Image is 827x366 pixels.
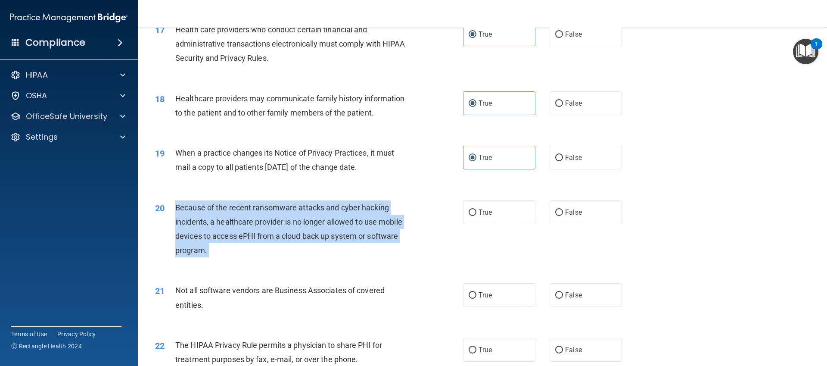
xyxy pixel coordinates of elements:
[175,148,394,172] span: When a practice changes its Notice of Privacy Practices, it must mail a copy to all patients [DAT...
[175,203,402,255] span: Because of the recent ransomware attacks and cyber hacking incidents, a healthcare provider is no...
[793,39,818,64] button: Open Resource Center, 1 new notification
[479,99,492,107] span: True
[555,210,563,216] input: False
[155,286,165,296] span: 21
[479,346,492,354] span: True
[155,25,165,35] span: 17
[469,155,476,161] input: True
[57,330,96,338] a: Privacy Policy
[10,91,125,101] a: OSHA
[555,292,563,299] input: False
[479,208,492,216] span: True
[469,347,476,353] input: True
[10,9,127,26] img: PMB logo
[175,25,405,63] span: Health care providers who conduct certain financial and administrative transactions electronicall...
[175,341,382,364] span: The HIPAA Privacy Rule permits a physician to share PHI for treatment purposes by fax, e-mail, or...
[479,291,492,299] span: True
[469,31,476,38] input: True
[565,30,582,38] span: False
[26,132,58,142] p: Settings
[11,330,47,338] a: Terms of Use
[565,153,582,162] span: False
[155,148,165,159] span: 19
[469,100,476,107] input: True
[26,70,48,80] p: HIPAA
[469,210,476,216] input: True
[555,155,563,161] input: False
[565,346,582,354] span: False
[175,286,385,309] span: Not all software vendors are Business Associates of covered entities.
[26,111,107,122] p: OfficeSafe University
[26,91,47,101] p: OSHA
[10,132,125,142] a: Settings
[25,37,85,49] h4: Compliance
[565,208,582,216] span: False
[469,292,476,299] input: True
[11,342,82,350] span: Ⓒ Rectangle Health 2024
[155,203,165,213] span: 20
[479,30,492,38] span: True
[565,291,582,299] span: False
[565,99,582,107] span: False
[175,94,404,117] span: Healthcare providers may communicate family history information to the patient and to other famil...
[155,341,165,351] span: 22
[555,31,563,38] input: False
[555,100,563,107] input: False
[555,347,563,353] input: False
[155,94,165,104] span: 18
[815,44,818,55] div: 1
[479,153,492,162] span: True
[10,70,125,80] a: HIPAA
[10,111,125,122] a: OfficeSafe University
